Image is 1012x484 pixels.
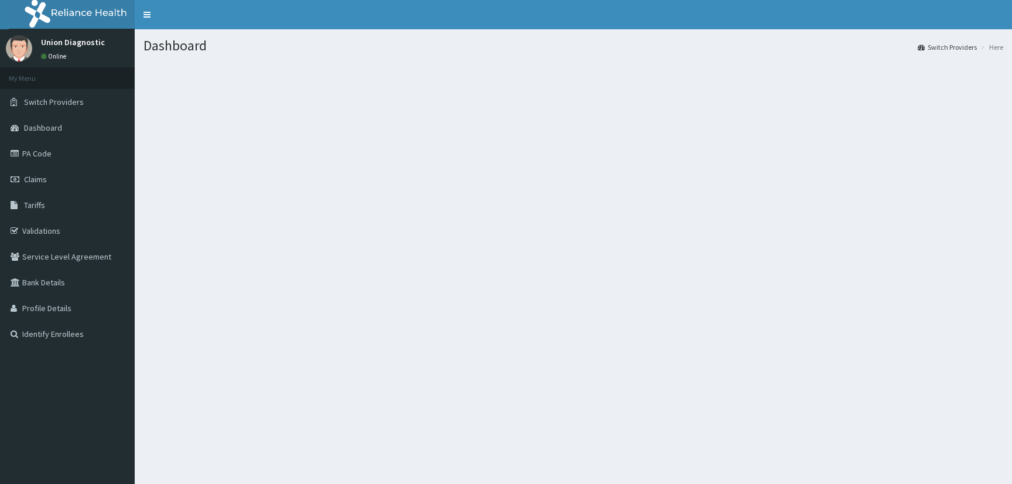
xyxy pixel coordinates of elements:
[6,35,32,62] img: User Image
[24,122,62,133] span: Dashboard
[978,42,1003,52] li: Here
[41,52,69,60] a: Online
[918,42,977,52] a: Switch Providers
[24,174,47,185] span: Claims
[24,97,84,107] span: Switch Providers
[41,38,105,46] p: Union Diagnostic
[24,200,45,210] span: Tariffs
[143,38,1003,53] h1: Dashboard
